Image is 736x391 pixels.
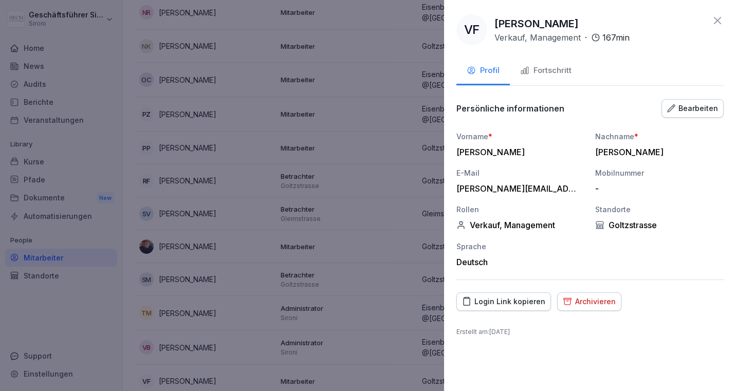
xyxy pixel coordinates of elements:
[510,58,582,85] button: Fortschritt
[557,292,621,311] button: Archivieren
[456,292,551,311] button: Login Link kopieren
[456,58,510,85] button: Profil
[602,31,630,44] p: 167 min
[456,103,564,114] p: Persönliche informationen
[595,204,724,215] div: Standorte
[456,204,585,215] div: Rollen
[520,65,572,77] div: Fortschritt
[563,296,616,307] div: Archivieren
[456,327,724,337] p: Erstellt am : [DATE]
[456,257,585,267] div: Deutsch
[467,65,500,77] div: Profil
[494,31,630,44] div: ·
[456,241,585,252] div: Sprache
[595,183,719,194] div: -
[661,99,724,118] button: Bearbeiten
[456,14,487,45] div: VF
[595,167,724,178] div: Mobilnummer
[667,103,718,114] div: Bearbeiten
[456,183,580,194] div: [PERSON_NAME][EMAIL_ADDRESS][DOMAIN_NAME]
[595,220,724,230] div: Goltzstrasse
[456,167,585,178] div: E-Mail
[456,131,585,142] div: Vorname
[456,147,580,157] div: [PERSON_NAME]
[494,31,581,44] p: Verkauf, Management
[595,131,724,142] div: Nachname
[462,296,545,307] div: Login Link kopieren
[456,220,585,230] div: Verkauf, Management
[595,147,719,157] div: [PERSON_NAME]
[494,16,579,31] p: [PERSON_NAME]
